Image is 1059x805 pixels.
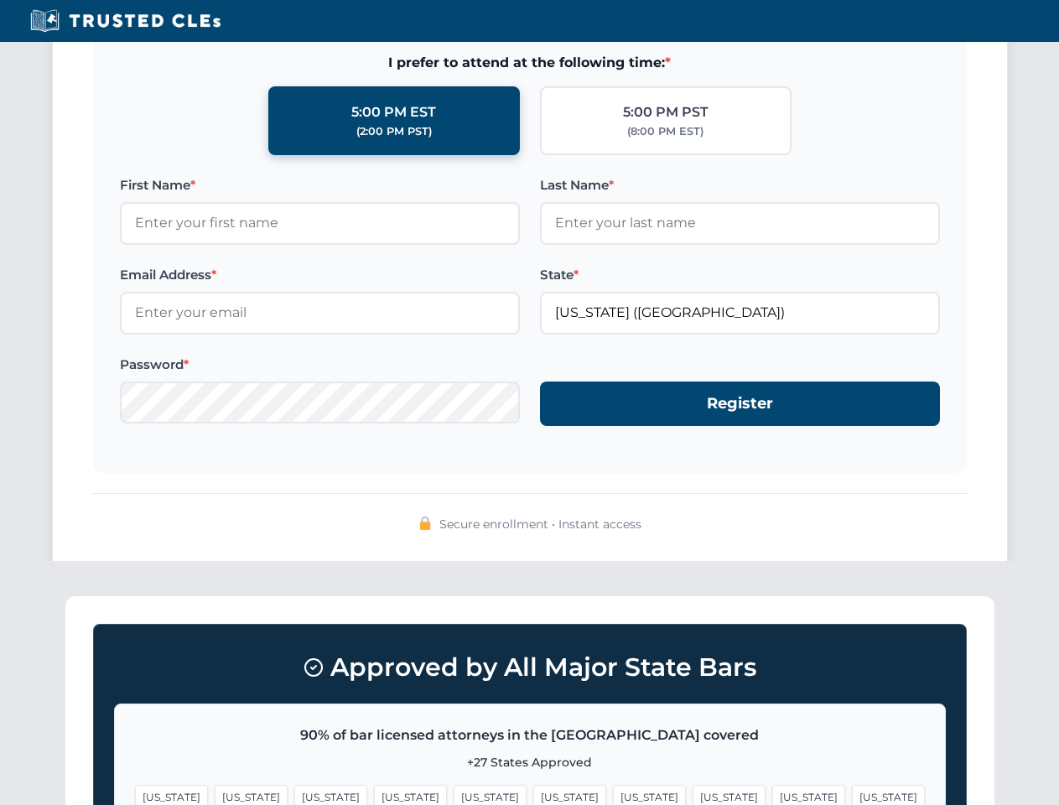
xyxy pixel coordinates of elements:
[114,645,946,690] h3: Approved by All Major State Bars
[540,202,940,244] input: Enter your last name
[135,753,925,771] p: +27 States Approved
[120,52,940,74] span: I prefer to attend at the following time:
[540,265,940,285] label: State
[120,202,520,244] input: Enter your first name
[356,123,432,140] div: (2:00 PM PST)
[623,101,709,123] div: 5:00 PM PST
[351,101,436,123] div: 5:00 PM EST
[120,355,520,375] label: Password
[540,382,940,426] button: Register
[439,515,641,533] span: Secure enrollment • Instant access
[120,265,520,285] label: Email Address
[418,517,432,530] img: 🔒
[540,175,940,195] label: Last Name
[135,724,925,746] p: 90% of bar licensed attorneys in the [GEOGRAPHIC_DATA] covered
[627,123,703,140] div: (8:00 PM EST)
[25,8,226,34] img: Trusted CLEs
[120,175,520,195] label: First Name
[540,292,940,334] input: Florida (FL)
[120,292,520,334] input: Enter your email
